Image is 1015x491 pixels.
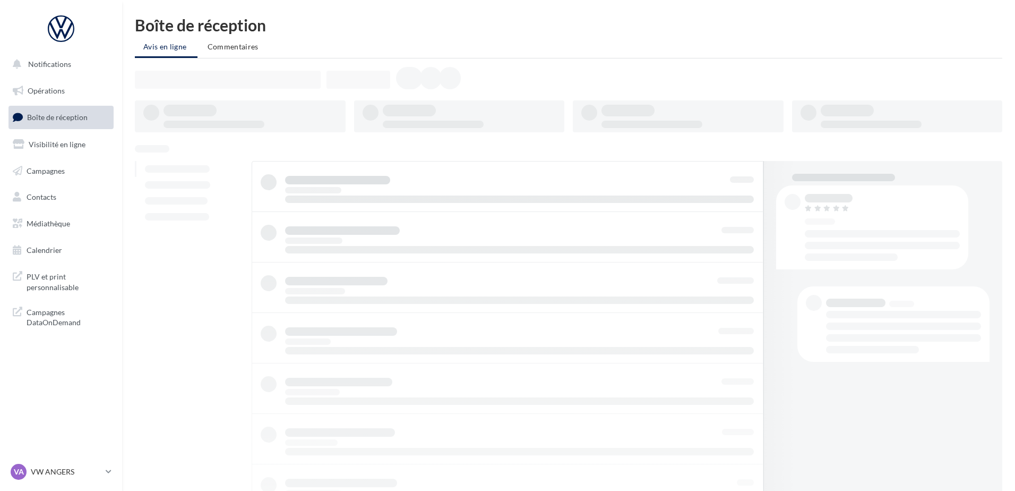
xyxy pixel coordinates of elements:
span: Médiathèque [27,219,70,228]
span: Notifications [28,60,71,69]
span: PLV et print personnalisable [27,269,109,292]
a: VA VW ANGERS [8,462,114,482]
span: Contacts [27,192,56,201]
a: Visibilité en ligne [6,133,116,156]
a: PLV et print personnalisable [6,265,116,297]
span: Campagnes [27,166,65,175]
div: Boîte de réception [135,17,1002,33]
a: Campagnes [6,160,116,182]
a: Contacts [6,186,116,208]
span: Opérations [28,86,65,95]
button: Notifications [6,53,111,75]
a: Boîte de réception [6,106,116,129]
span: Commentaires [208,42,259,51]
span: VA [14,467,24,477]
a: Médiathèque [6,213,116,235]
a: Opérations [6,80,116,102]
p: VW ANGERS [31,467,101,477]
span: Campagnes DataOnDemand [27,305,109,328]
a: Calendrier [6,239,116,261]
span: Calendrier [27,245,62,255]
a: Campagnes DataOnDemand [6,301,116,332]
span: Visibilité en ligne [29,140,85,149]
span: Boîte de réception [27,113,88,122]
